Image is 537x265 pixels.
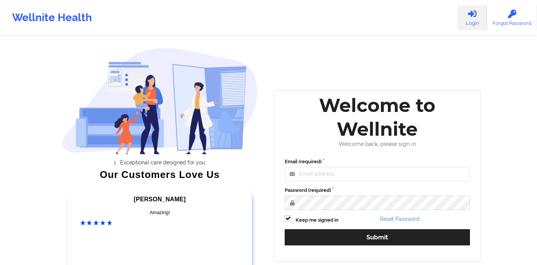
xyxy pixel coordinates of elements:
[296,216,339,224] label: Keep me signed in
[62,47,258,154] img: wellnite-auth-hero_200.c722682e.png
[285,167,470,181] input: Email address
[285,158,470,165] label: Email (required)
[380,216,420,222] a: Reset Password
[279,141,475,147] div: Welcome back, please sign in
[80,209,240,216] div: Amazing!
[285,229,470,245] button: Submit
[134,196,186,202] span: [PERSON_NAME]
[487,5,537,30] a: Forgot Password
[62,171,258,178] div: Our Customers Love Us
[458,5,487,30] a: Login
[285,187,470,194] label: Password (required)
[68,159,258,165] li: Exceptional care designed for you.
[279,93,475,141] div: Welcome to Wellnite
